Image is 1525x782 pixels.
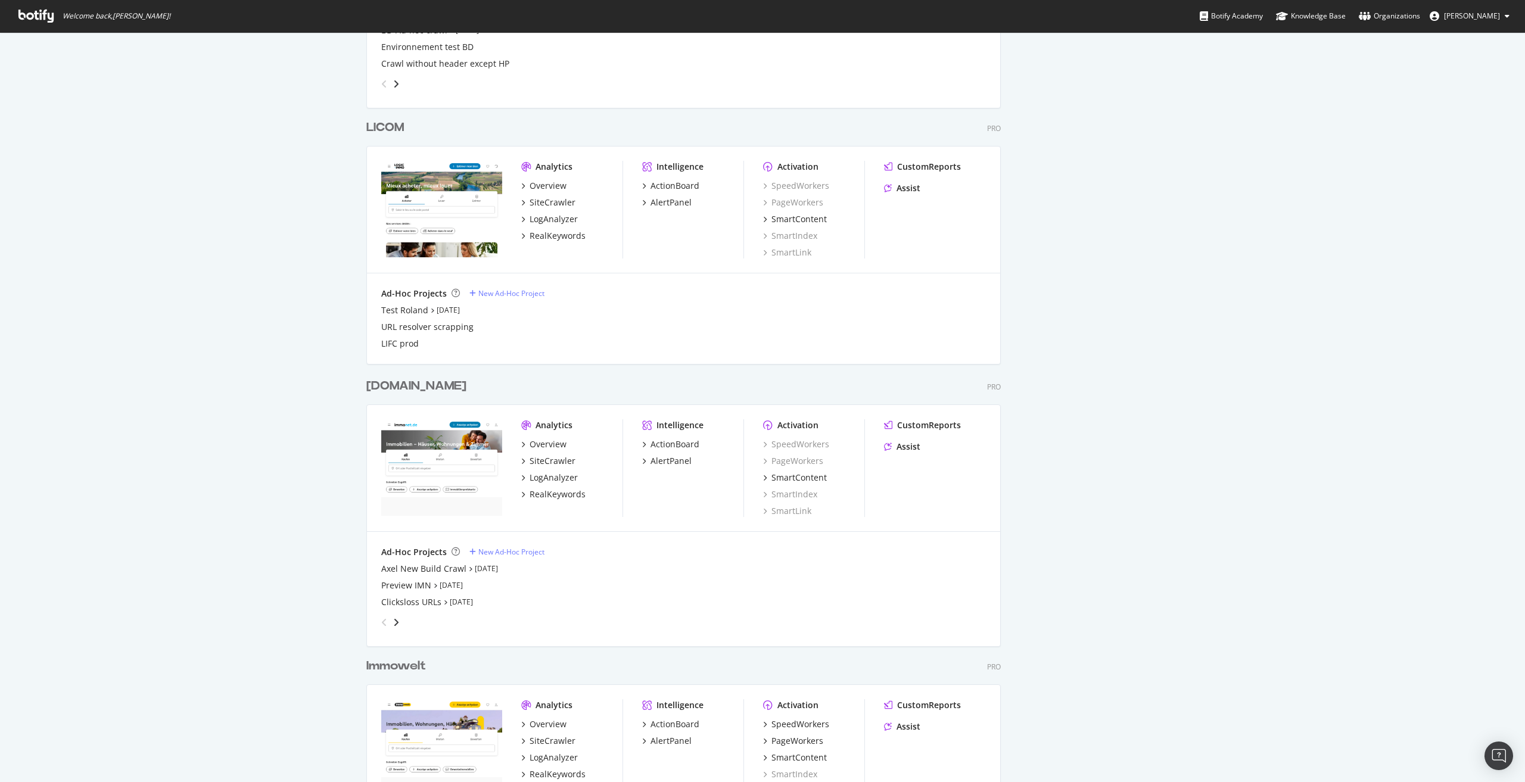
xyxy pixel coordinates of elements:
div: LICOM [366,119,404,136]
a: Test Roland [381,304,428,316]
a: SmartContent [763,213,827,225]
a: LIFC prod [381,338,419,350]
div: [DOMAIN_NAME] [366,378,466,395]
a: RealKeywords [521,768,586,780]
img: logic-immo.com [381,161,502,257]
img: immonet.de [381,419,502,516]
div: New Ad-Hoc Project [478,547,544,557]
a: CustomReports [884,161,961,173]
a: Crawl without header except HP [381,58,509,70]
a: [DATE] [450,597,473,607]
div: PageWorkers [771,735,823,747]
div: ActionBoard [651,718,699,730]
a: Preview IMN [381,580,431,591]
a: [DATE] [475,563,498,574]
div: SpeedWorkers [763,180,829,192]
div: Analytics [536,699,572,711]
a: SmartContent [763,752,827,764]
a: AlertPanel [642,197,692,208]
a: Axel New Build Crawl [381,563,466,575]
span: Welcome back, [PERSON_NAME] ! [63,11,170,21]
div: New Ad-Hoc Project [478,288,544,298]
a: AlertPanel [642,455,692,467]
a: Overview [521,718,567,730]
div: Immowelt [366,658,426,675]
div: SmartContent [771,752,827,764]
div: Intelligence [656,699,704,711]
a: CustomReports [884,699,961,711]
a: ActionBoard [642,438,699,450]
a: URL resolver scrapping [381,321,474,333]
div: Overview [530,438,567,450]
a: Clicksloss URLs [381,596,441,608]
div: SmartContent [771,472,827,484]
a: Assist [884,182,920,194]
a: SmartIndex [763,488,817,500]
a: Assist [884,441,920,453]
div: Assist [897,721,920,733]
div: CustomReports [897,419,961,431]
a: LICOM [366,119,409,136]
a: LogAnalyzer [521,472,578,484]
a: PageWorkers [763,735,823,747]
a: Overview [521,438,567,450]
div: SiteCrawler [530,735,575,747]
div: SiteCrawler [530,455,575,467]
div: SmartContent [771,213,827,225]
div: Activation [777,419,818,431]
div: Overview [530,718,567,730]
a: SiteCrawler [521,455,575,467]
div: RealKeywords [530,230,586,242]
div: Analytics [536,161,572,173]
div: Pro [987,382,1001,392]
div: Assist [897,441,920,453]
a: SmartLink [763,505,811,517]
div: LogAnalyzer [530,213,578,225]
div: CustomReports [897,699,961,711]
div: Organizations [1359,10,1420,22]
a: [DOMAIN_NAME] [366,378,471,395]
div: ActionBoard [651,438,699,450]
div: ActionBoard [651,180,699,192]
div: RealKeywords [530,768,586,780]
div: Activation [777,699,818,711]
div: Knowledge Base [1276,10,1346,22]
a: [DATE] [437,305,460,315]
div: Ad-Hoc Projects [381,546,447,558]
a: AlertPanel [642,735,692,747]
a: New Ad-Hoc Project [469,547,544,557]
a: SpeedWorkers [763,438,829,450]
a: SiteCrawler [521,735,575,747]
a: PageWorkers [763,455,823,467]
a: Environnement test BD [381,41,474,53]
a: Immowelt [366,658,431,675]
div: angle-left [376,74,392,94]
a: LogAnalyzer [521,752,578,764]
div: CustomReports [897,161,961,173]
div: Intelligence [656,161,704,173]
div: Intelligence [656,419,704,431]
div: Analytics [536,419,572,431]
a: ActionBoard [642,180,699,192]
div: Botify Academy [1200,10,1263,22]
a: Overview [521,180,567,192]
div: SmartLink [763,247,811,258]
div: Pro [987,123,1001,133]
div: angle-right [392,616,400,628]
a: PageWorkers [763,197,823,208]
a: CustomReports [884,419,961,431]
div: LogAnalyzer [530,752,578,764]
div: Open Intercom Messenger [1484,742,1513,770]
div: SiteCrawler [530,197,575,208]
